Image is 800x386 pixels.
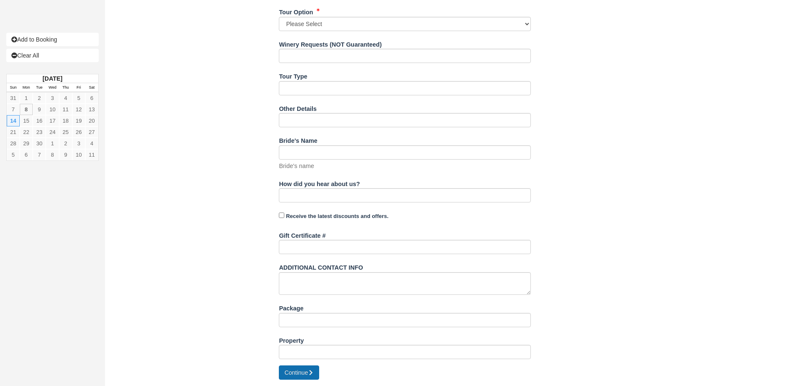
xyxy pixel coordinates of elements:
[59,92,72,104] a: 4
[279,177,360,189] label: How did you hear about us?
[72,92,85,104] a: 5
[59,138,72,149] a: 2
[6,33,99,46] a: Add to Booking
[20,126,33,138] a: 22
[279,102,317,113] label: Other Details
[6,49,99,62] a: Clear All
[85,104,98,115] a: 13
[7,104,20,115] a: 7
[7,83,20,92] th: Sun
[279,213,284,218] input: Receive the latest discounts and offers.
[33,138,46,149] a: 30
[72,83,85,92] th: Fri
[20,83,33,92] th: Mon
[85,126,98,138] a: 27
[33,83,46,92] th: Tue
[46,115,59,126] a: 17
[7,126,20,138] a: 21
[33,149,46,160] a: 7
[279,17,531,31] select: Please Select
[7,92,20,104] a: 31
[72,138,85,149] a: 3
[46,126,59,138] a: 24
[72,126,85,138] a: 26
[42,75,62,82] strong: [DATE]
[59,83,72,92] th: Thu
[46,149,59,160] a: 8
[46,92,59,104] a: 3
[286,213,388,219] strong: Receive the latest discounts and offers.
[279,365,319,380] button: Continue
[85,83,98,92] th: Sat
[33,104,46,115] a: 9
[72,104,85,115] a: 12
[85,149,98,160] a: 11
[46,104,59,115] a: 10
[85,138,98,149] a: 4
[59,104,72,115] a: 11
[59,149,72,160] a: 9
[72,149,85,160] a: 10
[20,92,33,104] a: 1
[20,138,33,149] a: 29
[279,228,325,240] label: Gift Certificate #
[59,115,72,126] a: 18
[20,149,33,160] a: 6
[279,301,303,313] label: Package
[72,115,85,126] a: 19
[59,126,72,138] a: 25
[20,104,33,115] a: 8
[279,5,313,17] label: Tour Option
[33,92,46,104] a: 2
[279,333,304,345] label: Property
[20,115,33,126] a: 15
[85,92,98,104] a: 6
[85,115,98,126] a: 20
[33,126,46,138] a: 23
[7,138,20,149] a: 28
[46,138,59,149] a: 1
[279,37,382,49] label: Winery Requests (NOT Guaranteed)
[279,69,307,81] label: Tour Type
[7,149,20,160] a: 5
[279,260,363,272] label: ADDITIONAL CONTACT INFO
[33,115,46,126] a: 16
[279,162,314,171] p: Bride's name
[46,83,59,92] th: Wed
[279,134,317,145] label: Bride's Name
[7,115,20,126] a: 14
